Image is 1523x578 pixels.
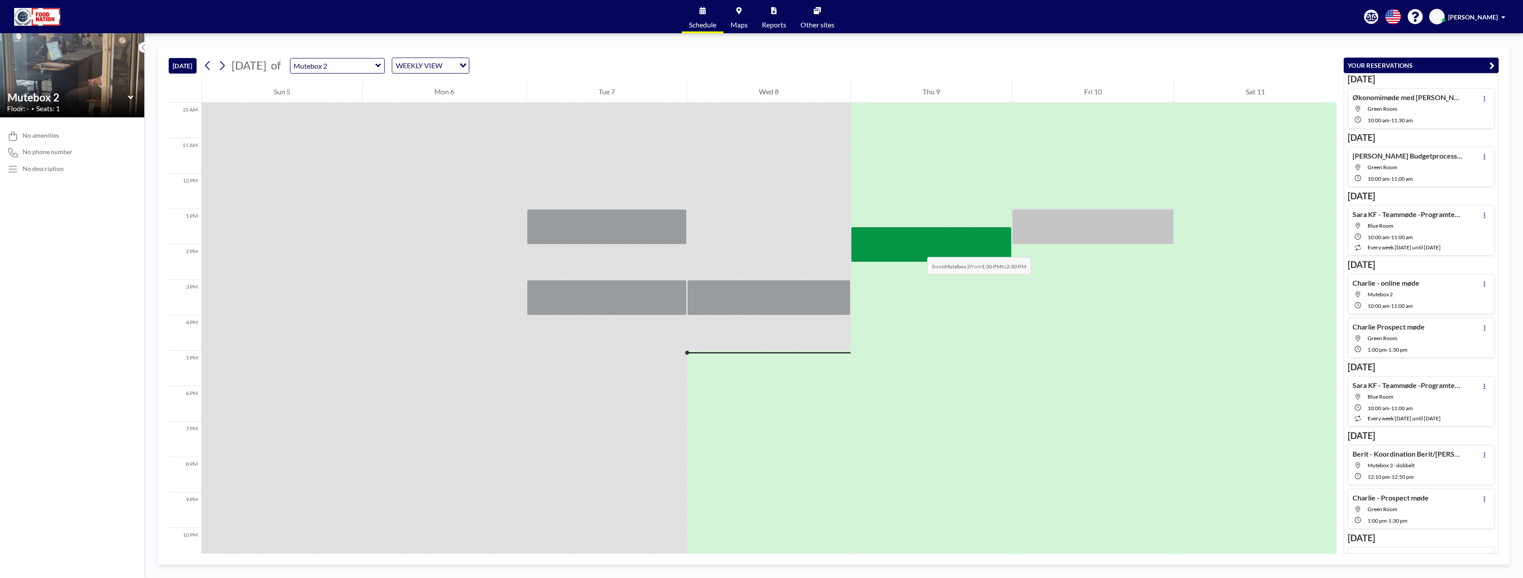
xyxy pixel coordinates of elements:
span: - [1389,405,1391,411]
span: 1:00 PM [1368,517,1387,524]
span: Blue Room [1368,222,1393,229]
span: Green Room [1368,105,1397,112]
span: 1:30 PM [1388,346,1407,353]
span: Reports [762,21,786,28]
span: Blue Room [1368,393,1393,400]
span: - [1389,234,1391,241]
input: Mutebox 2 [8,91,128,104]
span: of [271,58,281,72]
input: Mutebox 2 [290,58,375,73]
div: 12 PM [169,174,201,209]
span: 10:00 AM [1368,175,1389,182]
span: Mutebox 2 [1368,291,1393,298]
div: 5 PM [169,351,201,386]
span: 10:00 AM [1368,303,1389,309]
span: Green Room [1368,506,1397,512]
h4: Charlie - online møde [1353,279,1419,287]
span: 10:00 AM [1368,405,1389,411]
span: Schedule [689,21,716,28]
h4: Charlie - Prospect møde [1353,493,1429,502]
span: WEEKLY VIEW [394,60,444,71]
span: 11:00 AM [1391,405,1413,411]
span: 10:00 AM [1368,234,1389,241]
h4: Økonomimøde med [PERSON_NAME] [1353,93,1463,102]
span: - [1390,473,1392,480]
div: Fri 10 [1012,81,1173,103]
h3: [DATE] [1348,74,1495,85]
h4: Charlie Prospect møde [1353,322,1425,331]
div: Sun 5 [202,81,362,103]
span: - [1389,117,1391,124]
h4: Berit - Koordination Berit/[PERSON_NAME] [1353,450,1463,458]
span: - [1387,346,1388,353]
span: MS [1432,13,1442,21]
div: 11 AM [169,138,201,174]
span: 10:00 AM [1368,117,1389,124]
span: Green Room [1368,335,1397,341]
span: Green Room [1368,164,1397,171]
button: [DATE] [169,58,197,74]
div: 1 PM [169,209,201,244]
div: 10 PM [169,528,201,563]
h4: [PERSON_NAME] Budgetprocesser med [PERSON_NAME] [1353,151,1463,160]
span: No amenities [23,132,59,140]
span: 1:30 PM [1388,517,1407,524]
span: [DATE] [232,58,267,72]
span: Other sites [800,21,835,28]
span: 11:00 AM [1391,175,1413,182]
span: [PERSON_NAME] [1448,13,1498,21]
div: 2 PM [169,244,201,280]
h3: [DATE] [1348,361,1495,372]
div: 7 PM [169,422,201,457]
span: - [1389,303,1391,309]
span: 1:00 PM [1368,346,1387,353]
span: - [1387,517,1388,524]
b: Mutebox 2 [944,263,970,270]
div: Search for option [392,58,469,73]
div: 6 PM [169,386,201,422]
div: 9 PM [169,493,201,528]
div: No description [23,165,64,173]
span: Book from to [927,257,1031,275]
h3: [DATE] [1348,132,1495,143]
div: 3 PM [169,280,201,315]
div: Thu 9 [851,81,1012,103]
span: every week [DATE] until [DATE] [1368,415,1441,422]
span: • [31,106,34,112]
span: 11:00 AM [1391,303,1413,309]
input: Search for option [445,60,454,71]
div: Tue 7 [527,81,687,103]
div: 4 PM [169,315,201,351]
img: organization-logo [14,8,60,26]
div: Sat 11 [1174,81,1337,103]
b: 2:30 PM [1006,263,1026,270]
h3: [DATE] [1348,259,1495,270]
div: Mon 6 [363,81,526,103]
h4: Sara KF - Teammøde -Programteam [1353,381,1463,390]
span: Floor: - [7,104,29,113]
span: Mutebox 3 - dobbelt [1368,462,1415,469]
span: - [1389,175,1391,182]
h4: Sara KF - Teammøde -Programteam [1353,210,1463,219]
span: 12:50 PM [1392,473,1414,480]
span: 12:10 PM [1368,473,1390,480]
span: 11:00 AM [1391,234,1413,241]
span: No phone number [23,148,73,156]
span: Seats: 1 [36,104,60,113]
h3: [DATE] [1348,190,1495,202]
div: 10 AM [169,103,201,138]
h4: Sara KF - Teammøde -Programteam [1353,552,1463,561]
span: 11:30 AM [1391,117,1413,124]
h3: [DATE] [1348,532,1495,543]
div: 8 PM [169,457,201,493]
div: Wed 8 [687,81,850,103]
span: every week [DATE] until [DATE] [1368,244,1441,251]
span: Maps [731,21,748,28]
b: 1:30 PM [982,263,1001,270]
button: YOUR RESERVATIONS [1344,58,1499,73]
h3: [DATE] [1348,430,1495,441]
